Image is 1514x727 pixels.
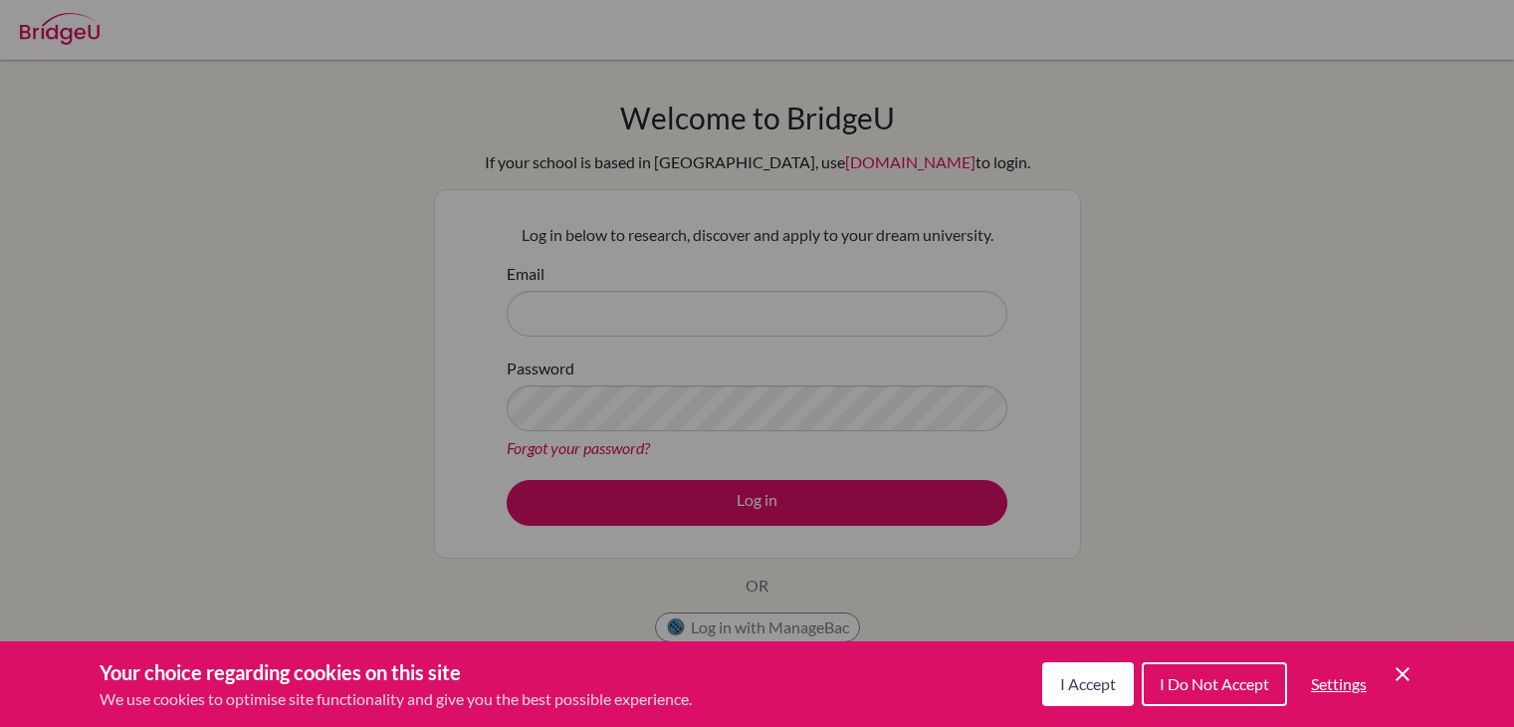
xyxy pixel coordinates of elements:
button: Save and close [1391,662,1414,686]
span: I Do Not Accept [1160,674,1269,693]
p: We use cookies to optimise site functionality and give you the best possible experience. [100,687,692,711]
button: I Accept [1042,662,1134,706]
span: Settings [1311,674,1367,693]
button: I Do Not Accept [1142,662,1287,706]
span: I Accept [1060,674,1116,693]
button: Settings [1295,664,1383,704]
h3: Your choice regarding cookies on this site [100,657,692,687]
